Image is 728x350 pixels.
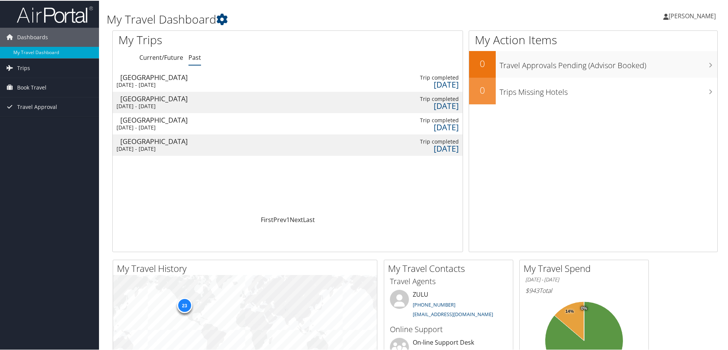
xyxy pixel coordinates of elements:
[469,77,717,104] a: 0Trips Missing Hotels
[177,297,192,312] div: 23
[469,50,717,77] a: 0Travel Approvals Pending (Advisor Booked)
[118,31,311,47] h1: My Trips
[663,4,723,27] a: [PERSON_NAME]
[188,53,201,61] a: Past
[380,80,459,87] div: [DATE]
[390,275,507,286] h3: Travel Agents
[469,56,496,69] h2: 0
[525,286,643,294] h6: Total
[581,305,587,310] tspan: 0%
[290,215,303,223] a: Next
[500,82,717,97] h3: Trips Missing Hotels
[139,53,183,61] a: Current/Future
[107,11,518,27] h1: My Travel Dashboard
[525,286,539,294] span: $943
[286,215,290,223] a: 1
[386,289,511,320] li: ZULU
[380,137,459,144] div: Trip completed
[117,123,198,130] div: [DATE] - [DATE]
[413,300,455,307] a: [PHONE_NUMBER]
[261,215,273,223] a: First
[669,11,716,19] span: [PERSON_NAME]
[17,27,48,46] span: Dashboards
[17,5,93,23] img: airportal-logo.png
[500,56,717,70] h3: Travel Approvals Pending (Advisor Booked)
[469,31,717,47] h1: My Action Items
[380,95,459,102] div: Trip completed
[120,94,201,101] div: [GEOGRAPHIC_DATA]
[469,83,496,96] h2: 0
[565,308,574,313] tspan: 14%
[17,77,46,96] span: Book Travel
[117,261,377,274] h2: My Travel History
[117,145,198,152] div: [DATE] - [DATE]
[524,261,648,274] h2: My Travel Spend
[117,102,198,109] div: [DATE] - [DATE]
[380,123,459,130] div: [DATE]
[120,73,201,80] div: [GEOGRAPHIC_DATA]
[17,58,30,77] span: Trips
[120,137,201,144] div: [GEOGRAPHIC_DATA]
[388,261,513,274] h2: My Travel Contacts
[120,116,201,123] div: [GEOGRAPHIC_DATA]
[380,102,459,109] div: [DATE]
[17,97,57,116] span: Travel Approval
[380,144,459,151] div: [DATE]
[303,215,315,223] a: Last
[117,81,198,88] div: [DATE] - [DATE]
[273,215,286,223] a: Prev
[525,275,643,283] h6: [DATE] - [DATE]
[380,74,459,80] div: Trip completed
[390,323,507,334] h3: Online Support
[380,116,459,123] div: Trip completed
[413,310,493,317] a: [EMAIL_ADDRESS][DOMAIN_NAME]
